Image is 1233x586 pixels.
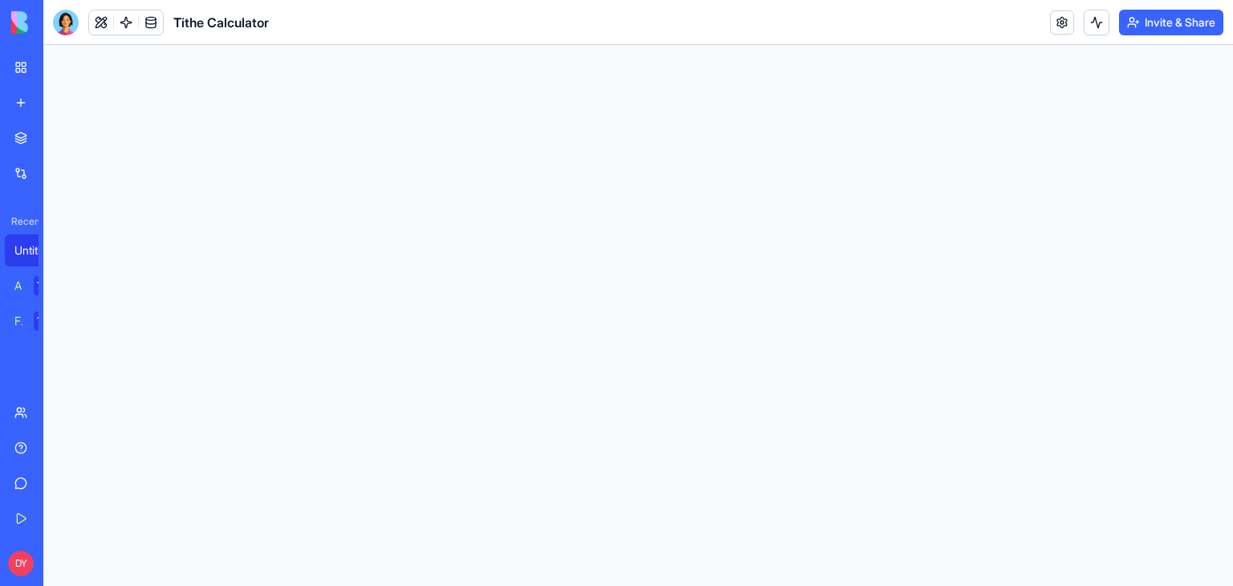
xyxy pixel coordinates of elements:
span: DY [8,551,34,576]
div: AI Logo Generator [14,278,22,294]
div: TRY [34,276,59,295]
a: Untitled App [5,234,69,267]
img: logo [11,11,111,34]
button: Invite & Share [1119,10,1223,35]
div: Untitled App [14,242,59,258]
span: Recent [5,215,39,228]
span: Tithe Calculator [173,13,269,32]
a: AI Logo GeneratorTRY [5,270,69,302]
div: TRY [34,311,59,331]
div: Feedback Form [14,313,22,329]
a: Feedback FormTRY [5,305,69,337]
